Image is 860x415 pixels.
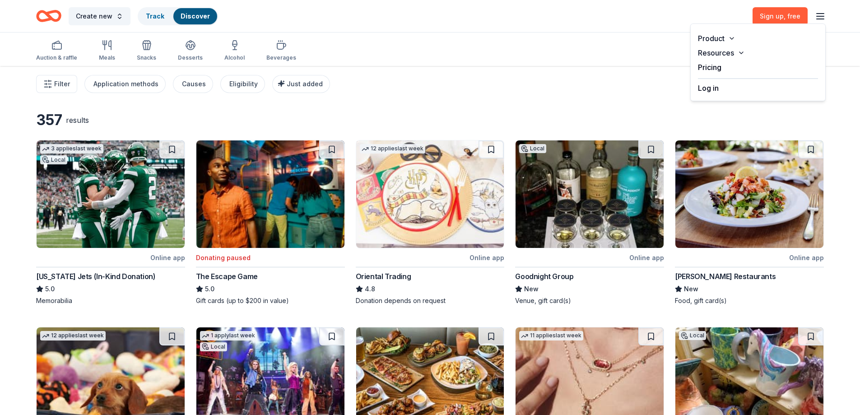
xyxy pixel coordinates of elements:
div: Snacks [137,54,156,61]
div: Local [40,155,67,164]
div: Goodnight Group [515,271,573,282]
div: [US_STATE] Jets (In-Kind Donation) [36,271,155,282]
div: 11 applies last week [519,331,583,340]
div: Donating paused [196,252,251,263]
a: Image for Goodnight GroupLocalOnline appGoodnight GroupNewVenue, gift card(s) [515,140,664,305]
div: Causes [182,79,206,89]
div: Local [679,331,706,340]
div: Local [519,144,546,153]
span: 4.8 [365,284,375,294]
div: Food, gift card(s) [675,296,824,305]
button: Application methods [84,75,166,93]
button: Desserts [178,36,203,66]
div: Venue, gift card(s) [515,296,664,305]
button: TrackDiscover [138,7,218,25]
a: Home [36,5,61,27]
a: Image for The Escape GameDonating pausedThe Escape Game5.0Gift cards (up to $200 in value) [196,140,345,305]
div: Meals [99,54,115,61]
span: Sign up [760,12,800,20]
div: Online app [789,252,824,263]
div: Oriental Trading [356,271,411,282]
div: [PERSON_NAME] Restaurants [675,271,776,282]
a: Image for Cameron Mitchell RestaurantsOnline app[PERSON_NAME] RestaurantsNewFood, gift card(s) [675,140,824,305]
span: New [524,284,539,294]
a: Image for New York Jets (In-Kind Donation)3 applieslast weekLocalOnline app[US_STATE] Jets (In-Ki... [36,140,185,305]
div: 357 [36,111,62,129]
div: 12 applies last week [360,144,425,154]
div: Eligibility [229,79,258,89]
button: Snacks [137,36,156,66]
span: New [684,284,698,294]
div: Memorabilia [36,296,185,305]
img: Image for New York Jets (In-Kind Donation) [37,140,185,248]
button: Eligibility [220,75,265,93]
img: Image for Goodnight Group [516,140,664,248]
div: Beverages [266,54,296,61]
div: Donation depends on request [356,296,505,305]
a: Pricing [698,63,721,72]
button: Product [691,31,825,46]
div: 3 applies last week [40,144,103,154]
div: Online app [629,252,664,263]
a: Sign up, free [753,7,808,25]
span: Create new [76,11,112,22]
a: Image for Oriental Trading12 applieslast weekOnline appOriental Trading4.8Donation depends on req... [356,140,505,305]
span: 5.0 [45,284,55,294]
div: 1 apply last week [200,331,257,340]
img: Image for Cameron Mitchell Restaurants [675,140,823,248]
div: Local [200,342,227,351]
button: Beverages [266,36,296,66]
div: Alcohol [224,54,245,61]
img: Image for The Escape Game [196,140,344,248]
button: Meals [99,36,115,66]
div: results [66,115,89,126]
div: Online app [470,252,504,263]
span: 5.0 [205,284,214,294]
div: Desserts [178,54,203,61]
button: Create new [69,7,130,25]
button: Filter [36,75,77,93]
div: Gift cards (up to $200 in value) [196,296,345,305]
span: , free [784,12,800,20]
button: Auction & raffle [36,36,77,66]
div: The Escape Game [196,271,258,282]
div: Auction & raffle [36,54,77,61]
div: 12 applies last week [40,331,106,340]
div: Online app [150,252,185,263]
button: Causes [173,75,213,93]
button: Log in [698,83,719,93]
div: Application methods [93,79,158,89]
a: Discover [181,12,210,20]
button: Just added [272,75,330,93]
button: Resources [691,46,825,60]
button: Alcohol [224,36,245,66]
a: Track [146,12,164,20]
img: Image for Oriental Trading [356,140,504,248]
span: Just added [287,80,323,88]
span: Filter [54,79,70,89]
